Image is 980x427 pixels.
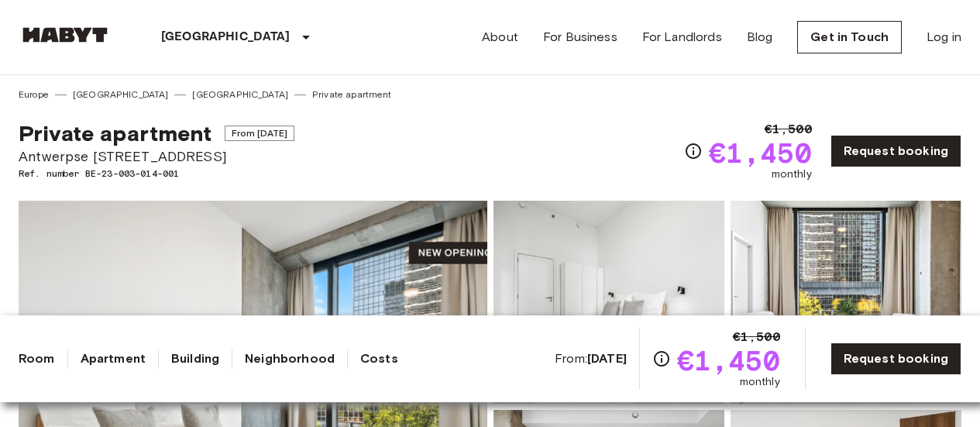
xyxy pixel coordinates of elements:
span: Antwerpse [STREET_ADDRESS] [19,146,294,167]
p: [GEOGRAPHIC_DATA] [161,28,291,46]
a: Request booking [830,135,961,167]
svg: Check cost overview for full price breakdown. Please note that discounts apply to new joiners onl... [684,142,703,160]
a: Request booking [830,343,961,375]
a: Log in [927,28,961,46]
span: €1,500 [765,120,812,139]
span: €1,450 [709,139,812,167]
span: Ref. number BE-23-003-014-001 [19,167,294,181]
a: [GEOGRAPHIC_DATA] [73,88,169,102]
span: monthly [740,374,780,390]
img: Habyt [19,27,112,43]
b: [DATE] [587,351,627,366]
a: For Landlords [642,28,722,46]
a: Get in Touch [797,21,902,53]
a: Apartment [81,350,146,368]
a: About [482,28,518,46]
span: €1,450 [677,346,780,374]
svg: Check cost overview for full price breakdown. Please note that discounts apply to new joiners onl... [652,350,671,368]
a: [GEOGRAPHIC_DATA] [192,88,288,102]
span: From: [555,350,627,367]
a: Room [19,350,55,368]
span: €1,500 [733,328,780,346]
span: Private apartment [19,120,212,146]
a: Neighborhood [245,350,335,368]
a: Building [171,350,219,368]
a: Europe [19,88,49,102]
span: monthly [772,167,812,182]
img: Picture of unit BE-23-003-014-001 [493,201,724,404]
a: Blog [747,28,773,46]
a: Private apartment [312,88,392,102]
a: For Business [543,28,617,46]
img: Picture of unit BE-23-003-014-001 [731,201,961,404]
span: From [DATE] [225,126,295,141]
a: Costs [360,350,398,368]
